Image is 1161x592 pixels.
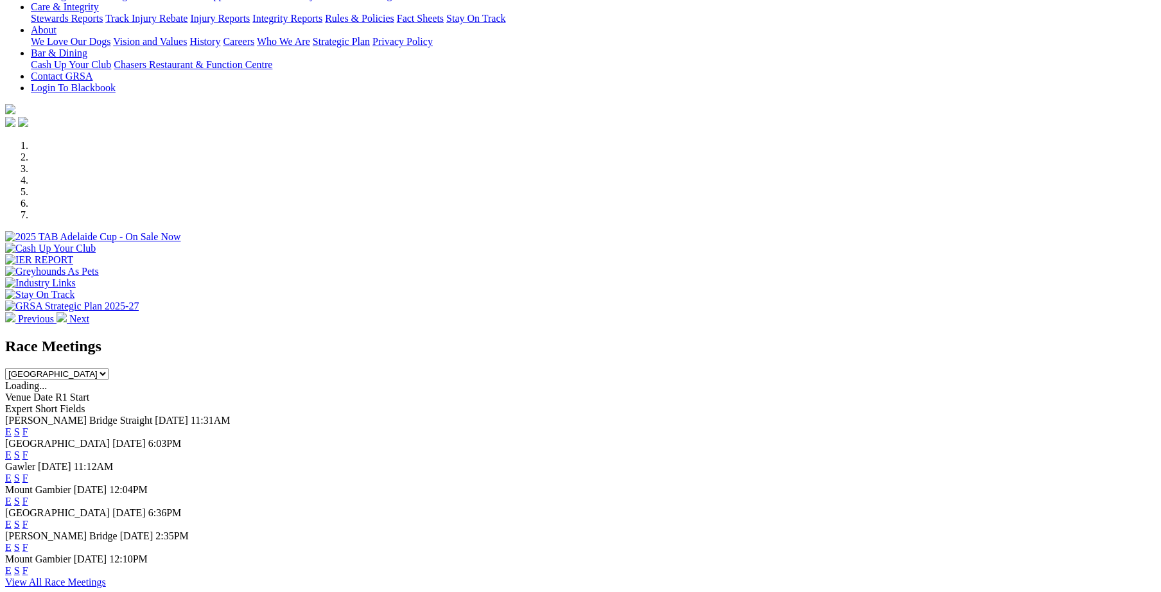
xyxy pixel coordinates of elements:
a: S [14,449,20,460]
span: Mount Gambier [5,484,71,495]
span: [DATE] [38,461,71,472]
a: E [5,542,12,553]
img: logo-grsa-white.png [5,104,15,114]
span: [DATE] [120,530,153,541]
img: IER REPORT [5,254,73,266]
img: chevron-right-pager-white.svg [57,312,67,322]
span: [DATE] [112,507,146,518]
span: [PERSON_NAME] Bridge [5,530,118,541]
h2: Race Meetings [5,338,1156,355]
span: [DATE] [74,484,107,495]
span: 6:36PM [148,507,182,518]
a: E [5,426,12,437]
a: S [14,542,20,553]
a: Chasers Restaurant & Function Centre [114,59,272,70]
span: 11:31AM [191,415,231,426]
a: View All Race Meetings [5,577,106,588]
span: Short [35,403,58,414]
span: Fields [60,403,85,414]
a: Privacy Policy [372,36,433,47]
span: Loading... [5,380,47,391]
span: 11:12AM [74,461,114,472]
a: F [22,496,28,507]
div: Care & Integrity [31,13,1156,24]
a: F [22,426,28,437]
img: GRSA Strategic Plan 2025-27 [5,300,139,312]
span: [DATE] [155,415,188,426]
a: S [14,473,20,483]
img: Industry Links [5,277,76,289]
a: Bar & Dining [31,48,87,58]
span: [DATE] [112,438,146,449]
span: [GEOGRAPHIC_DATA] [5,438,110,449]
a: S [14,496,20,507]
a: Who We Are [257,36,310,47]
span: Previous [18,313,54,324]
a: Track Injury Rebate [105,13,188,24]
a: About [31,24,57,35]
a: F [22,542,28,553]
a: Injury Reports [190,13,250,24]
div: Bar & Dining [31,59,1156,71]
a: E [5,565,12,576]
span: 6:03PM [148,438,182,449]
a: Integrity Reports [252,13,322,24]
a: F [22,473,28,483]
span: Next [69,313,89,324]
a: S [14,426,20,437]
img: facebook.svg [5,117,15,127]
a: S [14,565,20,576]
a: Next [57,313,89,324]
a: Rules & Policies [325,13,394,24]
a: E [5,496,12,507]
span: [PERSON_NAME] Bridge Straight [5,415,152,426]
a: Stay On Track [446,13,505,24]
span: Gawler [5,461,35,472]
a: We Love Our Dogs [31,36,110,47]
a: Careers [223,36,254,47]
span: [DATE] [74,553,107,564]
a: Care & Integrity [31,1,99,12]
span: R1 Start [55,392,89,403]
img: 2025 TAB Adelaide Cup - On Sale Now [5,231,181,243]
span: [GEOGRAPHIC_DATA] [5,507,110,518]
a: Contact GRSA [31,71,92,82]
a: E [5,519,12,530]
a: S [14,519,20,530]
a: Cash Up Your Club [31,59,111,70]
span: Venue [5,392,31,403]
a: Vision and Values [113,36,187,47]
a: Fact Sheets [397,13,444,24]
span: Expert [5,403,33,414]
a: F [22,449,28,460]
a: F [22,565,28,576]
span: Mount Gambier [5,553,71,564]
img: chevron-left-pager-white.svg [5,312,15,322]
div: About [31,36,1156,48]
a: History [189,36,220,47]
a: E [5,449,12,460]
a: Previous [5,313,57,324]
a: E [5,473,12,483]
a: Stewards Reports [31,13,103,24]
img: Cash Up Your Club [5,243,96,254]
span: 12:04PM [109,484,148,495]
a: Strategic Plan [313,36,370,47]
a: F [22,519,28,530]
span: 12:10PM [109,553,148,564]
span: 2:35PM [155,530,189,541]
img: Stay On Track [5,289,74,300]
span: Date [33,392,53,403]
img: Greyhounds As Pets [5,266,99,277]
a: Login To Blackbook [31,82,116,93]
img: twitter.svg [18,117,28,127]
